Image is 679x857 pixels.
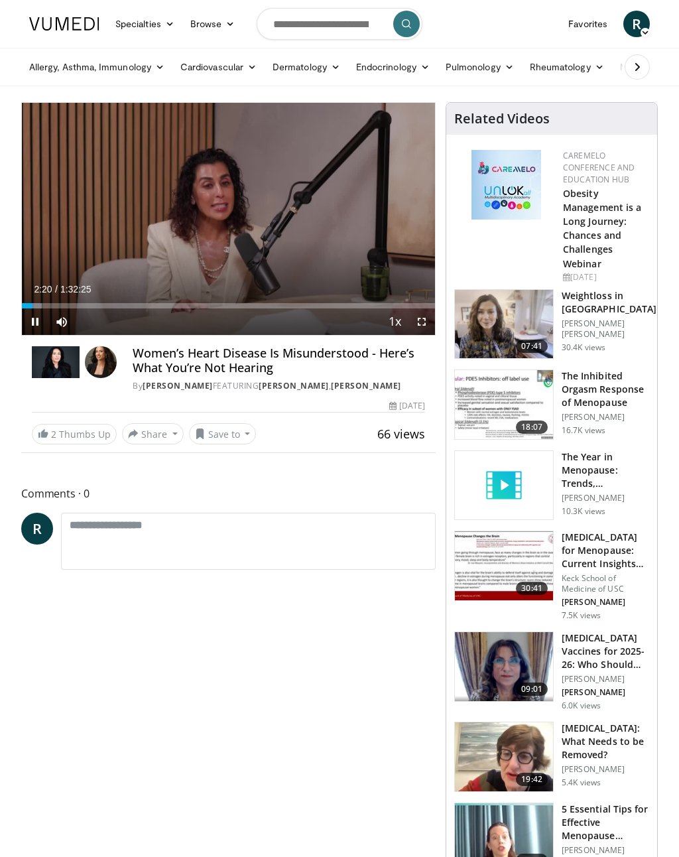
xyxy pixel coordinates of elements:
a: Obesity Management is a Long Journey: Chances and Challenges Webinar [563,187,642,270]
span: / [55,284,58,295]
p: [PERSON_NAME] [562,764,649,775]
span: 2 [51,428,56,440]
button: Playback Rate [382,308,408,335]
div: [DATE] [389,400,425,412]
span: 07:41 [516,340,548,353]
a: Endocrinology [348,54,438,80]
a: Rheumatology [522,54,612,80]
h3: The Inhibited Orgasm Response of Menopause [562,369,649,409]
h3: [MEDICAL_DATA]: What Needs to be Removed? [562,722,649,761]
img: Dr. Gabrielle Lyon [32,346,80,378]
button: Share [122,423,184,444]
a: Specialties [107,11,182,37]
a: Favorites [560,11,615,37]
h4: Women’s Heart Disease Is Misunderstood - Here’s What You’re Not Hearing [133,346,425,375]
span: 1:32:25 [60,284,92,295]
a: 09:01 [MEDICAL_DATA] Vaccines for 2025-26: Who Should Get Moderna or Pfizer’s Up… [PERSON_NAME] [... [454,631,649,711]
span: Comments 0 [21,485,436,502]
p: [PERSON_NAME] [562,845,649,856]
span: 09:01 [516,683,548,696]
a: 19:42 [MEDICAL_DATA]: What Needs to be Removed? [PERSON_NAME] 5.4K views [454,722,649,792]
img: 9983fed1-7565-45be-8934-aef1103ce6e2.150x105_q85_crop-smart_upscale.jpg [455,290,553,359]
a: [PERSON_NAME] [259,380,329,391]
img: 47271b8a-94f4-49c8-b914-2a3d3af03a9e.150x105_q85_crop-smart_upscale.jpg [455,531,553,600]
button: Fullscreen [408,308,435,335]
div: [DATE] [563,271,647,283]
p: [PERSON_NAME] [562,493,649,503]
h3: [MEDICAL_DATA] Vaccines for 2025-26: Who Should Get Moderna or Pfizer’s Up… [562,631,649,671]
button: Save to [189,423,257,444]
p: 6.0K views [562,700,601,711]
a: Dermatology [265,54,348,80]
p: 16.7K views [562,425,605,436]
img: 45df64a9-a6de-482c-8a90-ada250f7980c.png.150x105_q85_autocrop_double_scale_upscale_version-0.2.jpg [471,150,541,220]
a: The Year in Menopause: Trends, Controversies & Future Directions [PERSON_NAME] 10.3K views [454,450,649,521]
input: Search topics, interventions [257,8,422,40]
a: R [21,513,53,545]
img: 4d0a4bbe-a17a-46ab-a4ad-f5554927e0d3.150x105_q85_crop-smart_upscale.jpg [455,722,553,791]
span: 66 views [377,426,425,442]
h4: Related Videos [454,111,550,127]
a: Cardiovascular [172,54,265,80]
h3: Weightloss in [GEOGRAPHIC_DATA] [562,289,656,316]
span: 18:07 [516,421,548,434]
p: [PERSON_NAME] [562,412,649,423]
a: R [623,11,650,37]
p: 7.5K views [562,610,601,621]
video-js: Video Player [22,103,435,335]
p: 30.4K views [562,342,605,353]
div: By FEATURING , [133,380,425,392]
a: [PERSON_NAME] [331,380,401,391]
h3: [MEDICAL_DATA] for Menopause: Current Insights and Futu… [562,531,649,570]
p: [PERSON_NAME] [562,597,649,608]
a: 18:07 The Inhibited Orgasm Response of Menopause [PERSON_NAME] 16.7K views [454,369,649,440]
button: Pause [22,308,48,335]
p: 5.4K views [562,777,601,788]
p: 10.3K views [562,506,605,517]
a: [PERSON_NAME] [143,380,213,391]
a: Allergy, Asthma, Immunology [21,54,172,80]
span: 2:20 [34,284,52,295]
a: CaReMeLO Conference and Education Hub [563,150,635,185]
button: Mute [48,308,75,335]
h3: The Year in Menopause: Trends, Controversies & Future Directions [562,450,649,490]
a: 07:41 Weightloss in [GEOGRAPHIC_DATA] [PERSON_NAME] [PERSON_NAME] 30.4K views [454,289,649,360]
a: 2 Thumbs Up [32,424,117,444]
p: [PERSON_NAME] [562,674,649,685]
span: 19:42 [516,773,548,786]
img: VuMedi Logo [29,17,99,31]
p: Keck School of Medicine of USC [562,573,649,594]
img: Avatar [85,346,117,378]
span: 30:41 [516,582,548,595]
h3: 5 Essential Tips for Effective Menopause Management [562,803,649,842]
img: 4e370bb1-17f0-4657-a42f-9b995da70d2f.png.150x105_q85_crop-smart_upscale.png [455,632,553,701]
img: 283c0f17-5e2d-42ba-a87c-168d447cdba4.150x105_q85_crop-smart_upscale.jpg [455,370,553,439]
p: [PERSON_NAME] [PERSON_NAME] [562,318,656,340]
a: 30:41 [MEDICAL_DATA] for Menopause: Current Insights and Futu… Keck School of Medicine of USC [PE... [454,531,649,621]
p: [PERSON_NAME] [562,687,649,698]
a: Browse [182,11,243,37]
div: Progress Bar [22,303,435,308]
img: video_placeholder_short.svg [455,451,553,520]
a: Pulmonology [438,54,522,80]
